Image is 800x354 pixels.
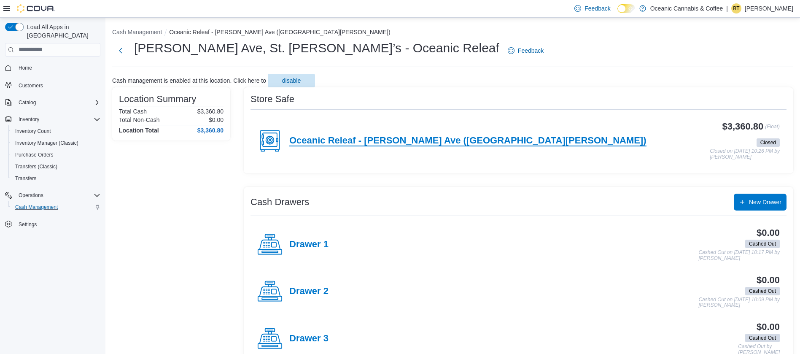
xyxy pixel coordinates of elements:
[749,334,776,342] span: Cashed Out
[289,239,329,250] h4: Drawer 1
[15,63,35,73] a: Home
[251,197,309,207] h3: Cash Drawers
[698,297,780,308] p: Cashed Out on [DATE] 10:09 PM by [PERSON_NAME]
[15,204,58,211] span: Cash Management
[19,82,43,89] span: Customers
[19,116,39,123] span: Inventory
[197,108,224,115] p: $3,360.80
[15,97,39,108] button: Catalog
[757,275,780,285] h3: $0.00
[268,74,315,87] button: disable
[15,140,78,146] span: Inventory Manager (Classic)
[15,219,100,230] span: Settings
[15,190,100,200] span: Operations
[733,3,739,14] span: BT
[722,122,764,132] h3: $3,360.80
[289,286,329,297] h4: Drawer 2
[112,42,129,59] button: Next
[745,287,780,295] span: Cashed Out
[197,127,224,134] h4: $3,360.80
[19,221,37,228] span: Settings
[12,162,100,172] span: Transfers (Classic)
[749,287,776,295] span: Cashed Out
[12,173,100,184] span: Transfers
[2,97,104,108] button: Catalog
[765,122,780,137] p: (Float)
[24,23,100,40] span: Load All Apps in [GEOGRAPHIC_DATA]
[2,113,104,125] button: Inventory
[134,40,499,57] h1: [PERSON_NAME] Ave, St. [PERSON_NAME]’s - Oceanic Releaf
[12,202,100,212] span: Cash Management
[2,79,104,91] button: Customers
[745,240,780,248] span: Cashed Out
[726,3,728,14] p: |
[698,250,780,261] p: Cashed Out on [DATE] 10:17 PM by [PERSON_NAME]
[289,333,329,344] h4: Drawer 3
[12,150,100,160] span: Purchase Orders
[760,139,776,146] span: Closed
[17,4,55,13] img: Cova
[8,201,104,213] button: Cash Management
[119,108,147,115] h6: Total Cash
[650,3,723,14] p: Oceanic Cannabis & Coffee
[8,149,104,161] button: Purchase Orders
[2,218,104,230] button: Settings
[12,138,82,148] a: Inventory Manager (Classic)
[5,58,100,252] nav: Complex example
[15,175,36,182] span: Transfers
[585,4,610,13] span: Feedback
[8,173,104,184] button: Transfers
[15,80,100,90] span: Customers
[15,163,57,170] span: Transfers (Classic)
[119,127,159,134] h4: Location Total
[8,161,104,173] button: Transfers (Classic)
[504,42,547,59] a: Feedback
[745,334,780,342] span: Cashed Out
[731,3,741,14] div: Brandon Tracey
[112,77,266,84] p: Cash management is enabled at this location. Click here to
[749,240,776,248] span: Cashed Out
[15,219,40,230] a: Settings
[12,162,61,172] a: Transfers (Classic)
[19,65,32,71] span: Home
[15,97,100,108] span: Catalog
[710,149,780,160] p: Closed on [DATE] 10:26 PM by [PERSON_NAME]
[15,128,51,135] span: Inventory Count
[8,125,104,137] button: Inventory Count
[2,62,104,74] button: Home
[12,150,57,160] a: Purchase Orders
[734,194,787,211] button: New Drawer
[617,4,635,13] input: Dark Mode
[757,322,780,332] h3: $0.00
[15,190,47,200] button: Operations
[15,114,43,124] button: Inventory
[12,126,54,136] a: Inventory Count
[209,116,224,123] p: $0.00
[119,116,160,123] h6: Total Non-Cash
[8,137,104,149] button: Inventory Manager (Classic)
[12,126,100,136] span: Inventory Count
[757,228,780,238] h3: $0.00
[112,29,162,35] button: Cash Management
[15,81,46,91] a: Customers
[749,198,781,206] span: New Drawer
[112,28,793,38] nav: An example of EuiBreadcrumbs
[12,202,61,212] a: Cash Management
[757,138,780,147] span: Closed
[15,62,100,73] span: Home
[518,46,544,55] span: Feedback
[119,94,196,104] h3: Location Summary
[19,99,36,106] span: Catalog
[169,29,390,35] button: Oceanic Releaf - [PERSON_NAME] Ave ([GEOGRAPHIC_DATA][PERSON_NAME])
[12,173,40,184] a: Transfers
[289,135,646,146] h4: Oceanic Releaf - [PERSON_NAME] Ave ([GEOGRAPHIC_DATA][PERSON_NAME])
[251,94,294,104] h3: Store Safe
[2,189,104,201] button: Operations
[282,76,301,85] span: disable
[15,151,54,158] span: Purchase Orders
[19,192,43,199] span: Operations
[12,138,100,148] span: Inventory Manager (Classic)
[745,3,793,14] p: [PERSON_NAME]
[15,114,100,124] span: Inventory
